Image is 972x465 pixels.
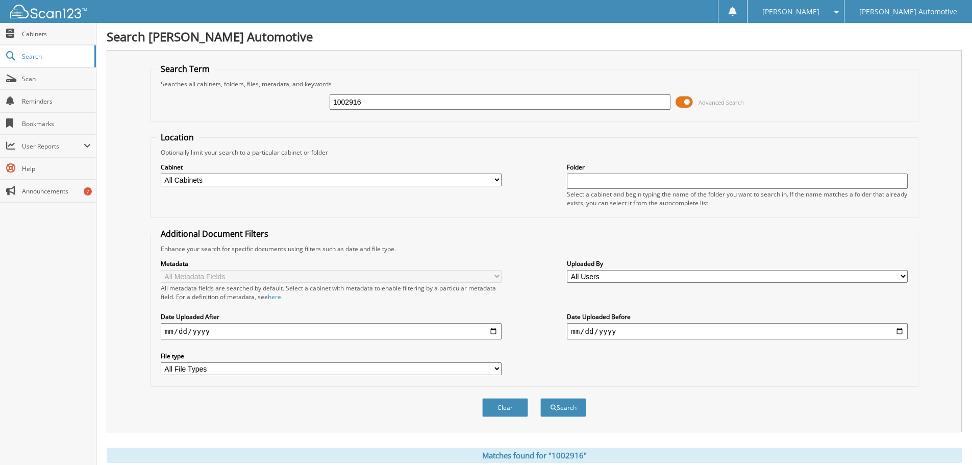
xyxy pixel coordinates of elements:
input: start [161,323,502,339]
span: Help [22,164,91,173]
img: scan123-logo-white.svg [10,5,87,18]
button: Clear [482,398,528,417]
div: All metadata fields are searched by default. Select a cabinet with metadata to enable filtering b... [161,284,502,301]
span: Search [22,52,89,61]
div: Select a cabinet and begin typing the name of the folder you want to search in. If the name match... [567,190,908,207]
span: User Reports [22,142,84,151]
a: here [268,292,281,301]
div: Searches all cabinets, folders, files, metadata, and keywords [156,80,913,88]
span: Advanced Search [699,99,744,106]
div: Enhance your search for specific documents using filters such as date and file type. [156,244,913,253]
label: File type [161,352,502,360]
label: Metadata [161,259,502,268]
span: Reminders [22,97,91,106]
div: 7 [84,187,92,195]
span: Announcements [22,187,91,195]
label: Date Uploaded Before [567,312,908,321]
label: Cabinet [161,163,502,172]
div: Matches found for "1002916" [107,448,962,463]
span: Scan [22,75,91,83]
label: Date Uploaded After [161,312,502,321]
div: Optionally limit your search to a particular cabinet or folder [156,148,913,157]
label: Uploaded By [567,259,908,268]
legend: Additional Document Filters [156,228,273,239]
input: end [567,323,908,339]
label: Folder [567,163,908,172]
span: [PERSON_NAME] [762,9,819,15]
span: Cabinets [22,30,91,38]
button: Search [540,398,586,417]
legend: Search Term [156,63,215,75]
span: [PERSON_NAME] Automotive [859,9,957,15]
legend: Location [156,132,199,143]
h1: Search [PERSON_NAME] Automotive [107,28,962,45]
span: Bookmarks [22,119,91,128]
